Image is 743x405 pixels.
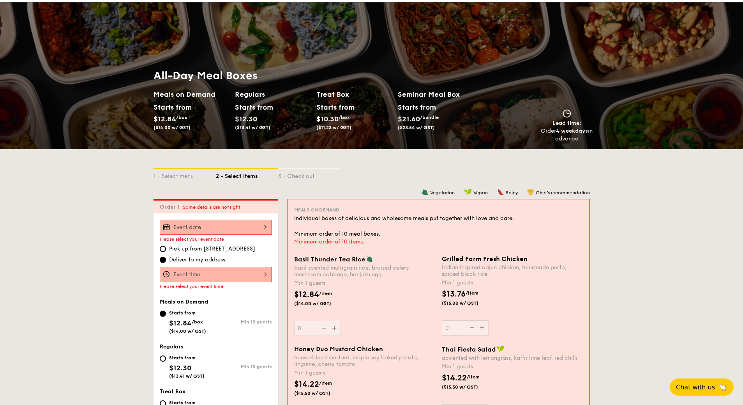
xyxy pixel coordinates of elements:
[442,290,466,299] span: $13.76
[294,279,436,287] div: Min 1 guests
[294,369,436,377] div: Min 1 guests
[527,188,534,195] img: icon-chef-hat.a58ddaea.svg
[316,89,392,100] h2: Treat Box
[316,101,351,113] div: Starts from
[160,236,272,242] div: Please select your event date
[160,388,185,395] span: Treat Box
[235,89,310,100] h2: Regulars
[160,267,272,282] input: Event time
[442,363,583,371] div: Min 1 guests
[541,127,593,143] div: Order in advance
[160,355,166,362] input: Starts from$12.30($13.41 w/ GST)Min 10 guests
[235,115,257,123] span: $12.30
[442,384,495,390] span: ($15.50 w/ GST)
[183,204,240,210] span: Some details are not right
[160,298,208,305] span: Meals on Demand
[464,188,472,195] img: icon-vegan.f8ff3823.svg
[154,169,216,180] div: 1 - Select menu
[422,188,429,195] img: icon-vegetarian.fe4039eb.svg
[718,383,727,392] span: 🦙
[169,355,205,361] div: Starts from
[216,364,272,369] div: Min 10 guests
[676,384,715,391] span: Chat with us
[442,346,496,353] span: Thai Fiesta Salad
[467,374,480,380] span: /item
[216,169,278,180] div: 2 - Select items
[420,115,439,120] span: /bundle
[160,284,223,289] span: Please select your event time
[442,300,495,306] span: ($15.00 w/ GST)
[430,190,455,195] span: Vegetarian
[154,115,176,123] span: $12.84
[169,364,191,372] span: $12.30
[316,125,351,130] span: ($11.23 w/ GST)
[398,115,420,123] span: $21.60
[160,246,166,252] input: Pick up from [STREET_ADDRESS]
[497,345,505,352] img: icon-vegan.f8ff3823.svg
[294,215,583,238] div: Individual boxes of delicious and wholesome meals put together with love and care. Minimum order ...
[169,310,206,316] div: Starts from
[398,89,479,100] h2: Seminar Meal Box
[552,120,581,126] span: Lead time:
[294,290,319,299] span: $12.84
[192,319,203,325] span: /box
[294,256,365,263] span: Basil Thunder Tea Rice
[294,380,319,389] span: $14.22
[169,373,205,379] span: ($13.41 w/ GST)
[442,264,583,277] div: indian inspired cajun chicken, housmade pesto, spiced black rice
[154,89,229,100] h2: Meals on Demand
[398,101,436,113] div: Starts from
[294,354,436,368] div: house-blend mustard, maple soy baked potato, linguine, cherry tomato
[294,238,583,246] div: Minimum order of 10 items.
[294,265,436,278] div: basil scented multigrain rice, braised celery mushroom cabbage, hanjuku egg
[466,290,478,296] span: /item
[169,245,255,253] span: Pick up from [STREET_ADDRESS]
[442,373,467,383] span: $14.22
[169,319,192,327] span: $12.84
[670,378,734,396] button: Chat with us🦙
[556,128,588,134] strong: 4 weekdays
[278,169,341,180] div: 3 - Check out
[294,300,347,307] span: ($14.00 w/ GST)
[176,115,187,120] span: /box
[442,355,583,361] div: accented with lemongrass, kaffir lime leaf, red chilli
[294,207,339,213] span: Meals on Demand
[339,115,350,120] span: /box
[366,255,373,262] img: icon-vegetarian.fe4039eb.svg
[497,188,504,195] img: icon-spicy.37a8142b.svg
[398,125,435,130] span: ($23.54 w/ GST)
[235,101,270,113] div: Starts from
[160,343,184,350] span: Regulars
[316,115,339,123] span: $10.30
[216,319,272,325] div: Min 10 guests
[160,220,272,235] input: Event date
[536,190,590,195] span: Chef's recommendation
[294,390,347,396] span: ($15.50 w/ GST)
[319,380,332,386] span: /item
[160,257,166,263] input: Deliver to my address
[473,190,488,195] span: Vegan
[294,345,383,353] span: Honey Duo Mustard Chicken
[319,291,332,296] span: /item
[442,279,583,287] div: Min 1 guests
[160,204,183,210] span: Order 1
[154,69,479,83] h1: All-Day Meal Boxes
[154,101,188,113] div: Starts from
[235,125,270,130] span: ($13.41 w/ GST)
[160,311,166,317] input: Starts from$12.84/box($14.00 w/ GST)Min 10 guests
[169,256,225,264] span: Deliver to my address
[561,109,573,118] img: icon-clock.2db775ea.svg
[506,190,518,195] span: Spicy
[442,255,528,263] span: Grilled Farm Fresh Chicken
[154,125,191,130] span: ($14.00 w/ GST)
[169,329,206,334] span: ($14.00 w/ GST)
